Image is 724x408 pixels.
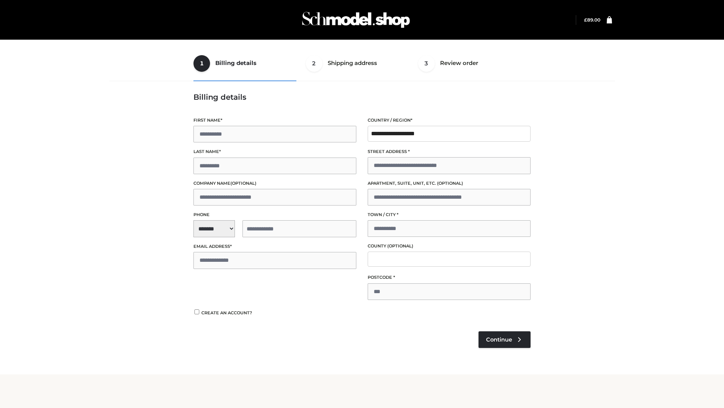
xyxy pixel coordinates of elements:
[584,17,587,23] span: £
[193,93,531,102] h3: Billing details
[299,5,413,35] img: Schmodel Admin 964
[368,117,531,124] label: Country / Region
[479,331,531,348] a: Continue
[368,243,531,250] label: County
[193,243,356,250] label: Email address
[368,211,531,218] label: Town / City
[230,181,256,186] span: (optional)
[437,181,463,186] span: (optional)
[368,180,531,187] label: Apartment, suite, unit, etc.
[193,180,356,187] label: Company name
[193,148,356,155] label: Last name
[486,336,512,343] span: Continue
[193,211,356,218] label: Phone
[193,309,200,314] input: Create an account?
[368,148,531,155] label: Street address
[584,17,600,23] a: £89.00
[368,274,531,281] label: Postcode
[201,310,252,315] span: Create an account?
[584,17,600,23] bdi: 89.00
[387,243,413,249] span: (optional)
[193,117,356,124] label: First name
